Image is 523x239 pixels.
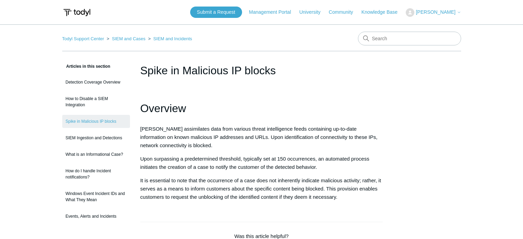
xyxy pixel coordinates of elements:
[62,210,130,223] a: Events, Alerts and Incidents
[62,131,130,144] a: SIEM Ingestion and Detections
[329,9,360,16] a: Community
[361,9,404,16] a: Knowledge Base
[140,155,383,171] p: Upon surpassing a predetermined threshold, typically set at 150 occurrences, an automated process...
[105,36,146,41] li: SIEM and Cases
[62,164,130,184] a: How do I handle Incident notifications?
[62,36,104,41] a: Todyl Support Center
[235,233,289,239] span: Was this article helpful?
[62,64,110,69] span: Articles in this section
[153,36,192,41] a: SIEM and Incidents
[190,7,242,18] a: Submit a Request
[62,76,130,89] a: Detection Coverage Overview
[147,36,192,41] li: SIEM and Incidents
[358,32,461,45] input: Search
[62,36,106,41] li: Todyl Support Center
[299,9,327,16] a: University
[406,8,461,17] button: [PERSON_NAME]
[112,36,145,41] a: SIEM and Cases
[416,9,455,15] span: [PERSON_NAME]
[62,115,130,128] a: Spike in Malicious IP blocks
[140,176,383,201] p: It is essential to note that the occurrence of a case does not inherently indicate malicious acti...
[140,125,383,150] p: [PERSON_NAME] assimilates data from various threat intelligence feeds containing up-to-date infor...
[249,9,298,16] a: Management Portal
[62,6,91,19] img: Todyl Support Center Help Center home page
[140,62,383,79] h1: Spike in Malicious IP blocks
[62,148,130,161] a: What is an Informational Case?
[62,92,130,111] a: How to Disable a SIEM Integration
[140,100,383,117] h1: Overview
[62,187,130,206] a: Windows Event Incident IDs and What They Mean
